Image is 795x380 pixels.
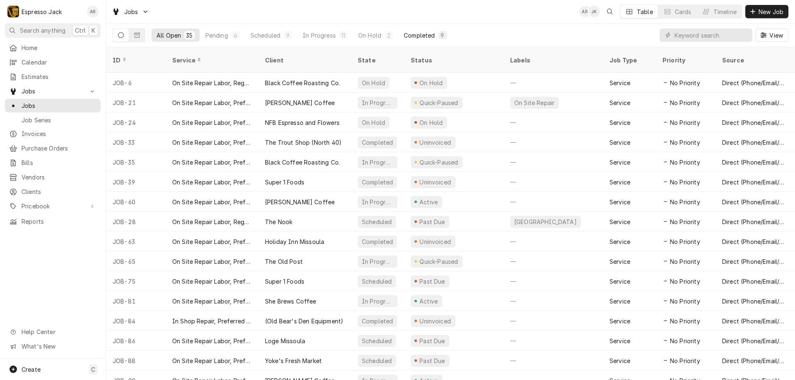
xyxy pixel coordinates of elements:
div: Service [609,79,630,87]
div: NFB Espresso and Flowers [265,118,340,127]
div: — [503,112,603,132]
div: In Progress [303,31,336,40]
div: Scheduled [361,277,393,286]
div: — [503,152,603,172]
div: 9 [440,31,445,40]
div: JOB-6 [106,73,166,93]
div: JOB-35 [106,152,166,172]
a: Go to Jobs [5,84,101,98]
div: Holiday Inn Missoula [265,237,324,246]
a: Go to Jobs [108,5,152,19]
a: Vendors [5,170,101,184]
div: Service [609,297,630,306]
span: Create [22,366,41,373]
div: Black Coffee Roasting Co. [265,79,340,87]
div: AR [87,6,99,17]
a: Bills [5,156,101,170]
div: On Hold [361,118,386,127]
div: Service [609,337,630,345]
div: JOB-81 [106,291,166,311]
div: JOB-65 [106,251,166,271]
div: Direct (Phone/Email/etc.) [722,138,785,147]
div: JOB-28 [106,212,166,232]
span: Reports [22,217,96,226]
div: 4 [233,31,238,40]
div: [GEOGRAPHIC_DATA] [513,217,578,226]
div: Service [609,98,630,107]
span: Vendors [22,173,96,182]
span: Jobs [22,101,96,110]
button: Search anythingCtrlK [5,23,101,38]
div: Jack Kehoe's Avatar [588,6,600,17]
div: 2 [386,31,391,40]
span: No Priority [670,198,700,206]
div: Service [609,257,630,266]
span: K [92,26,95,35]
div: Uninvoiced [419,138,452,147]
div: Table [637,7,653,16]
div: Direct (Phone/Email/etc.) [722,317,785,325]
div: Past Due [419,217,446,226]
a: Go to Pricebook [5,199,101,213]
div: Service [609,356,630,365]
button: View [756,29,788,42]
div: Scheduled [251,31,280,40]
div: AR [579,6,591,17]
div: Service [609,217,630,226]
div: Super 1 Foods [265,277,304,286]
div: JK [588,6,600,17]
div: JOB-24 [106,112,166,132]
div: Quick-Paused [419,98,459,107]
div: Direct (Phone/Email/etc.) [722,237,785,246]
div: Priority [662,56,707,65]
div: — [503,311,603,331]
div: On Hold [358,31,381,40]
div: In Shop Repair, Preferred Rate [172,317,252,325]
div: 35 [186,31,193,40]
div: On Site Repair Labor, Prefered Rate, Regular Hours [172,98,252,107]
div: On Hold [361,79,386,87]
div: On Hold [418,79,444,87]
div: Super 1 Foods [265,178,304,186]
span: No Priority [670,356,700,365]
div: JOB-39 [106,172,166,192]
div: On Site Repair Labor, Prefered Rate, Regular Hours [172,337,252,345]
span: Pricebook [22,202,84,210]
span: No Priority [670,158,700,167]
div: State [358,56,397,65]
span: Estimates [22,72,96,81]
div: Timeline [713,7,737,16]
div: Quick-Paused [419,257,459,266]
div: — [503,351,603,370]
a: Estimates [5,70,101,84]
div: The Nook [265,217,292,226]
span: Calendar [22,58,96,67]
div: [PERSON_NAME] Coffee [265,98,335,107]
div: Service [172,56,250,65]
div: On Site Repair Labor, Regular Rate, Preferred [172,79,252,87]
div: Direct (Phone/Email/etc.) [722,198,785,206]
div: On Site Repair Labor, Prefered Rate, Regular Hours [172,178,252,186]
a: Jobs [5,99,101,112]
div: Scheduled [361,337,393,345]
div: Completed [361,138,394,147]
span: Bills [22,158,96,167]
div: Direct (Phone/Email/etc.) [722,257,785,266]
span: No Priority [670,297,700,306]
div: Service [609,138,630,147]
span: No Priority [670,277,700,286]
div: In Progress [361,297,394,306]
span: Purchase Orders [22,144,96,153]
span: No Priority [670,79,700,87]
div: Direct (Phone/Email/etc.) [722,98,785,107]
div: ID [113,56,157,65]
div: Allan Ross's Avatar [87,6,99,17]
div: Uninvoiced [419,237,452,246]
div: Service [609,198,630,206]
span: New Job [757,7,785,16]
div: JOB-33 [106,132,166,152]
span: No Priority [670,118,700,127]
div: Scheduled [361,217,393,226]
div: On Site Repair Labor, Prefered Rate, Regular Hours [172,158,252,167]
div: JOB-75 [106,271,166,291]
